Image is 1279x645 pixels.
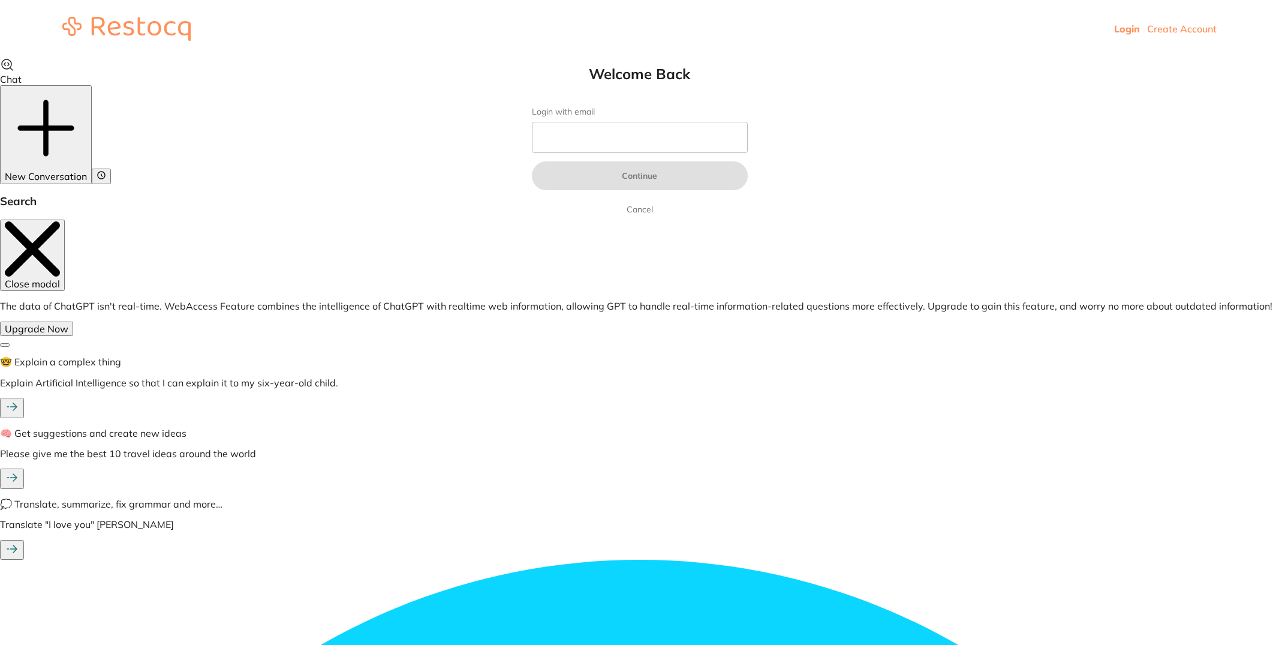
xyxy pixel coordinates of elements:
[1114,23,1140,35] a: Login
[624,202,655,217] a: Cancel
[62,17,191,41] img: restocq_logo.svg
[532,107,748,117] label: Login with email
[508,65,772,83] h1: Welcome Back
[5,278,60,290] span: Close modal
[532,161,748,190] button: Continue
[5,170,87,182] span: New Conversation
[1147,23,1217,35] a: Create Account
